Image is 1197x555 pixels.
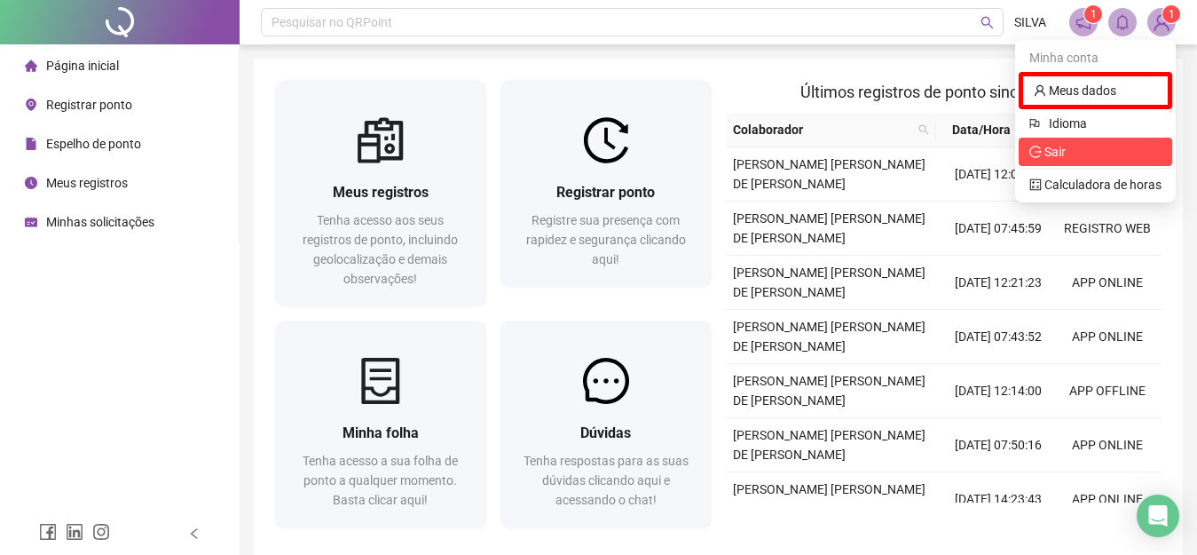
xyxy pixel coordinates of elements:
td: APP OFFLINE [1052,364,1162,418]
span: [PERSON_NAME] [PERSON_NAME] DE [PERSON_NAME] [733,428,925,462]
span: [PERSON_NAME] [PERSON_NAME] DE [PERSON_NAME] [733,266,925,299]
span: facebook [39,523,57,541]
span: Tenha respostas para as suas dúvidas clicando aqui e acessando o chat! [524,454,689,507]
td: APP ONLINE [1052,418,1162,472]
span: Minha folha [343,424,419,441]
td: [DATE] 14:23:43 [943,472,1052,527]
sup: Atualize o seu contato no menu Meus Dados [1162,5,1180,23]
span: Dúvidas [580,424,631,441]
span: logout [1029,146,1042,158]
span: Meus registros [46,176,128,190]
a: Registrar pontoRegistre sua presença com rapidez e segurança clicando aqui! [500,80,712,287]
span: search [980,16,994,29]
span: Espelho de ponto [46,137,141,151]
td: [DATE] 12:21:23 [943,256,1052,310]
span: search [918,124,929,135]
span: flag [1029,114,1042,133]
span: [PERSON_NAME] [PERSON_NAME] DE [PERSON_NAME] [733,320,925,353]
sup: 1 [1084,5,1102,23]
a: user Meus dados [1034,83,1116,98]
img: 69732 [1148,9,1175,36]
td: [DATE] 07:50:16 [943,418,1052,472]
span: [PERSON_NAME] [PERSON_NAME] DE [PERSON_NAME] [733,211,925,245]
span: bell [1114,14,1130,30]
a: calculator Calculadora de horas [1029,178,1162,192]
span: Registre sua presença com rapidez e segurança clicando aqui! [526,213,686,266]
div: Minha conta [1019,44,1172,72]
span: [PERSON_NAME] [PERSON_NAME] DE [PERSON_NAME] [733,157,925,191]
span: schedule [25,216,37,228]
span: Últimos registros de ponto sincronizados [800,83,1087,101]
span: 1 [1091,8,1097,20]
td: [DATE] 12:01:58 [943,147,1052,202]
span: instagram [92,523,110,541]
span: [PERSON_NAME] [PERSON_NAME] DE [PERSON_NAME] [733,374,925,408]
span: Meus registros [333,184,429,201]
td: [DATE] 12:14:00 [943,364,1052,418]
a: Meus registrosTenha acesso aos seus registros de ponto, incluindo geolocalização e demais observa... [275,80,486,306]
td: APP ONLINE [1052,472,1162,527]
td: [DATE] 07:45:59 [943,202,1052,256]
span: search [915,116,933,143]
td: APP ONLINE [1052,256,1162,310]
span: file [25,138,37,150]
span: home [25,59,37,72]
span: SILVA [1014,12,1046,32]
span: notification [1075,14,1091,30]
a: DúvidasTenha respostas para as suas dúvidas clicando aqui e acessando o chat! [500,321,712,527]
td: APP ONLINE [1052,310,1162,364]
span: Tenha acesso aos seus registros de ponto, incluindo geolocalização e demais observações! [303,213,458,286]
span: Data/Hora [943,120,1020,139]
td: [DATE] 07:43:52 [943,310,1052,364]
span: Tenha acesso a sua folha de ponto a qualquer momento. Basta clicar aqui! [303,454,458,507]
span: Idioma [1049,114,1151,133]
th: Data/Hora [936,113,1042,147]
span: [PERSON_NAME] [PERSON_NAME] DE [PERSON_NAME] [733,482,925,516]
span: Página inicial [46,59,119,73]
span: 1 [1169,8,1175,20]
span: left [188,527,201,540]
div: Open Intercom Messenger [1137,495,1179,537]
a: Minha folhaTenha acesso a sua folha de ponto a qualquer momento. Basta clicar aqui! [275,321,486,527]
span: Sair [1044,145,1066,159]
span: linkedin [66,523,83,541]
span: Registrar ponto [46,98,132,112]
span: Registrar ponto [556,184,655,201]
span: environment [25,99,37,111]
span: Colaborador [733,120,911,139]
td: REGISTRO WEB [1052,202,1162,256]
span: Minhas solicitações [46,215,154,229]
span: clock-circle [25,177,37,189]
